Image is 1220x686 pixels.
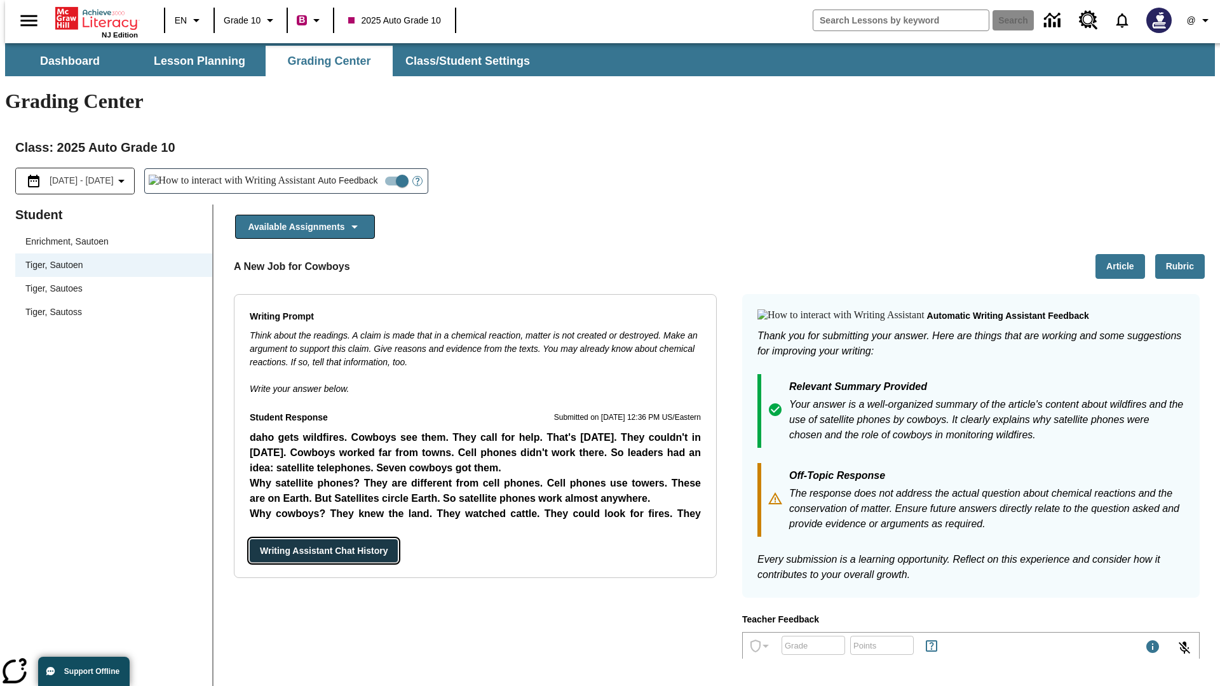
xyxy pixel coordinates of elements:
p: Thank you for submitting your answer. Here are things that are working and some suggestions for i... [757,328,1184,359]
button: Writing Assistant Chat History [250,539,398,563]
h2: Class : 2025 Auto Grade 10 [15,137,1205,158]
img: Avatar [1146,8,1172,33]
button: Boost Class color is violet red. Change class color [292,9,329,32]
input: Grade: Letters, numbers, %, + and - are allowed. [782,628,845,662]
p: Student [15,205,212,225]
p: Relevant Summary Provided [789,379,1184,397]
p: daho gets wildfires. Cowboys see them. They call for help. That's [DATE]. They couldn't in [DATE]... [250,430,701,476]
div: Tiger, Sautoen [15,253,212,277]
div: SubNavbar [5,43,1215,76]
p: Student Response [250,430,701,524]
button: Rubric, Will open in new tab [1155,254,1205,279]
img: How to interact with Writing Assistant [149,175,316,187]
div: Grade: Letters, numbers, %, + and - are allowed. [782,636,845,655]
button: Rules for Earning Points and Achievements, Will open in new tab [919,633,944,659]
div: SubNavbar [5,46,541,76]
p: Every submission is a learning opportunity. Reflect on this experience and consider how it contri... [757,552,1184,582]
div: Points: Must be equal to or less than 25. [850,636,914,655]
span: Grade 10 [224,14,261,27]
div: Write your answer below. [250,329,701,396]
p: Off-Topic Response [789,468,1184,486]
a: Notifications [1106,4,1139,37]
span: [DATE] - [DATE] [50,174,114,187]
button: Open side menu [10,2,48,39]
span: Tiger, Sautoes [25,282,202,295]
input: Points: Must be equal to or less than 25. [850,628,914,662]
span: Support Offline [64,667,119,676]
p: Why cowboys? They knew the land. They watched cattle. They could look for fires. They could call ... [250,506,701,537]
span: Tiger, Sautoen [25,259,202,272]
button: Select a new avatar [1139,4,1179,37]
p: Teacher Feedback [742,613,1200,627]
p: Student Response [250,411,328,425]
div: Home [55,4,138,39]
button: Class/Student Settings [395,46,540,76]
button: Select the date range menu item [21,173,129,189]
p: The response does not address the actual question about chemical reactions and the conservation o... [789,486,1184,532]
svg: Collapse Date Range Filter [114,173,129,189]
a: Home [55,6,138,31]
span: B [299,12,305,28]
a: Data Center [1036,3,1071,38]
button: Click to activate and allow voice recognition [1169,633,1200,663]
span: @ [1186,14,1195,27]
span: Tiger, Sautoss [25,306,202,319]
button: Grading Center [266,46,393,76]
p: Writing Prompt [250,310,701,324]
button: Profile/Settings [1179,9,1220,32]
span: Auto Feedback [318,174,377,187]
p: Submitted on [DATE] 12:36 PM US/Eastern [554,412,701,424]
button: Article, Will open in new tab [1095,254,1145,279]
div: Tiger, Sautoss [15,300,212,324]
div: Maximum 1000 characters Press Escape to exit toolbar and use left and right arrow keys to access ... [1145,639,1160,657]
button: Grade: Grade 10, Select a grade [219,9,283,32]
p: Your answer is a well-organized summary of the article's content about wildfires and the use of s... [789,397,1184,443]
button: Support Offline [38,657,130,686]
button: Dashboard [6,46,133,76]
img: How to interact with Writing Assistant [757,309,925,322]
div: Enrichment, Sautoen [15,230,212,253]
div: Tiger, Sautoes [15,277,212,300]
h1: Grading Center [5,90,1215,113]
p: Why satellite phones? They are different from cell phones. Cell phones use towers. These are on E... [250,476,701,506]
p: A New Job for Cowboys [234,259,350,274]
span: Enrichment, Sautoen [25,235,202,248]
button: Available Assignments [235,215,375,239]
span: 2025 Auto Grade 10 [348,14,440,27]
p: Think about the readings. A claim is made that in a chemical reaction, matter is not created or d... [250,329,701,369]
span: NJ Edition [102,31,138,39]
p: Automatic writing assistant feedback [927,309,1089,323]
button: Language: EN, Select a language [169,9,210,32]
input: search field [813,10,989,30]
span: EN [175,14,187,27]
button: Open Help for Writing Assistant [407,169,428,193]
button: Lesson Planning [136,46,263,76]
a: Resource Center, Will open in new tab [1071,3,1106,37]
